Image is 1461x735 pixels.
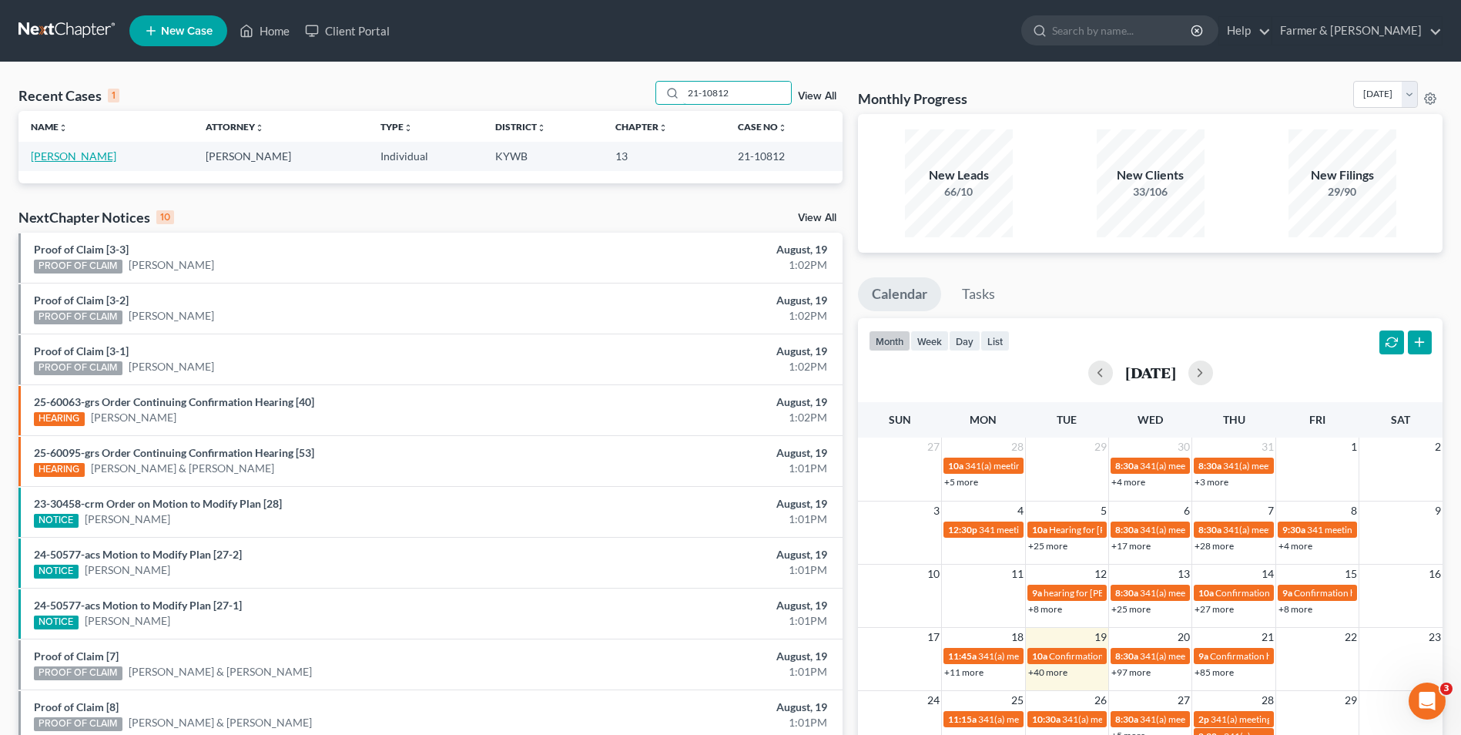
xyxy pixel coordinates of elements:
a: View All [798,213,836,223]
span: 21 [1260,628,1275,646]
h3: Monthly Progress [858,89,967,108]
button: week [910,331,949,351]
span: 23 [1427,628,1443,646]
span: 16 [1427,565,1443,583]
a: +97 more [1111,666,1151,678]
div: 1:01PM [573,512,827,527]
span: 8 [1349,502,1359,520]
div: August, 19 [573,394,827,410]
div: August, 19 [573,547,827,562]
span: 29 [1093,438,1108,456]
a: Districtunfold_more [495,121,546,133]
span: 341(a) meeting for [PERSON_NAME] [1062,713,1211,725]
a: Proof of Claim [3-2] [34,294,129,307]
a: [PERSON_NAME] [129,308,214,324]
span: 2p [1198,713,1209,725]
a: +17 more [1111,540,1151,552]
div: 1:01PM [573,562,827,578]
span: 341(a) meeting for [PERSON_NAME] [1223,524,1372,535]
div: August, 19 [573,598,827,613]
span: 29 [1343,691,1359,710]
a: +25 more [1028,540,1067,552]
a: +5 more [944,476,978,488]
span: 341 meeting for [PERSON_NAME] [1307,524,1445,535]
span: Hearing for [PERSON_NAME] [1049,524,1169,535]
div: New Filings [1288,166,1396,184]
i: unfold_more [658,123,668,133]
div: 66/10 [905,184,1013,200]
span: 341(a) meeting for [PERSON_NAME] [1140,460,1288,472]
a: Calendar [858,277,941,311]
a: [PERSON_NAME] & [PERSON_NAME] [129,715,312,730]
td: Individual [368,142,483,170]
a: +40 more [1028,666,1067,678]
a: [PERSON_NAME] [31,149,116,163]
a: Attorneyunfold_more [206,121,264,133]
a: Home [232,17,297,45]
td: [PERSON_NAME] [193,142,368,170]
span: 12 [1093,565,1108,583]
span: 9a [1282,587,1292,599]
a: Farmer & [PERSON_NAME] [1272,17,1442,45]
span: 24 [926,691,941,710]
span: Sat [1391,413,1410,426]
span: 1 [1349,438,1359,456]
a: Proof of Claim [7] [34,649,119,663]
span: 4 [1016,502,1025,520]
iframe: Intercom live chat [1409,683,1446,720]
span: 30 [1176,438,1191,456]
span: 10:30a [1032,713,1061,725]
div: 1:02PM [573,359,827,374]
a: 23-30458-crm Order on Motion to Modify Plan [28] [34,497,282,510]
a: 25-60063-grs Order Continuing Confirmation Hearing [40] [34,395,314,408]
div: 29/90 [1288,184,1396,200]
button: list [980,331,1010,351]
div: 1:01PM [573,715,827,730]
span: 5 [1099,502,1108,520]
div: August, 19 [573,344,827,359]
i: unfold_more [404,123,413,133]
span: Tue [1057,413,1077,426]
span: 341 meeting for [PERSON_NAME]-[GEOGRAPHIC_DATA] [979,524,1213,535]
a: 24-50577-acs Motion to Modify Plan [27-2] [34,548,242,561]
a: 24-50577-acs Motion to Modify Plan [27-1] [34,599,242,612]
span: hearing for [PERSON_NAME] & [PERSON_NAME] [1044,587,1244,599]
a: [PERSON_NAME] [91,410,176,425]
a: Case Nounfold_more [738,121,787,133]
span: 22 [1343,628,1359,646]
h2: [DATE] [1125,364,1176,381]
span: 8:30a [1115,650,1138,662]
span: Thu [1223,413,1245,426]
span: 11 [1010,565,1025,583]
i: unfold_more [59,123,68,133]
input: Search by name... [1052,16,1193,45]
div: NOTICE [34,514,79,528]
span: 3 [932,502,941,520]
i: unfold_more [255,123,264,133]
button: day [949,331,980,351]
a: +3 more [1195,476,1228,488]
input: Search by name... [683,82,791,104]
span: 28 [1010,438,1025,456]
a: +4 more [1111,476,1145,488]
span: 12:30p [948,524,977,535]
div: August, 19 [573,649,827,664]
a: +27 more [1195,603,1234,615]
div: NOTICE [34,616,79,629]
i: unfold_more [537,123,546,133]
div: August, 19 [573,445,827,461]
span: 27 [1176,691,1191,710]
a: Help [1219,17,1271,45]
span: 9a [1198,650,1208,662]
span: 9:30a [1282,524,1305,535]
div: August, 19 [573,496,827,512]
span: 14 [1260,565,1275,583]
span: 9a [1032,587,1042,599]
a: +11 more [944,666,983,678]
span: 341(a) meeting for [PERSON_NAME] [1140,650,1288,662]
a: Client Portal [297,17,397,45]
a: Typeunfold_more [380,121,413,133]
a: Proof of Claim [3-1] [34,344,129,357]
a: +28 more [1195,540,1234,552]
div: PROOF OF CLAIM [34,361,122,375]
